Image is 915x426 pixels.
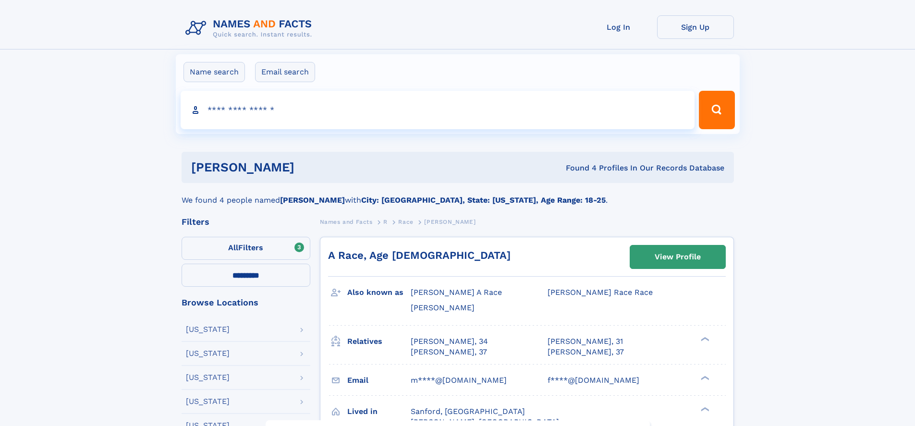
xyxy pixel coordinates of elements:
[181,91,695,129] input: search input
[398,219,413,225] span: Race
[411,347,487,357] a: [PERSON_NAME], 37
[630,245,725,268] a: View Profile
[411,336,488,347] a: [PERSON_NAME], 34
[186,350,230,357] div: [US_STATE]
[186,374,230,381] div: [US_STATE]
[320,216,373,228] a: Names and Facts
[430,163,724,173] div: Found 4 Profiles In Our Records Database
[655,246,701,268] div: View Profile
[347,333,411,350] h3: Relatives
[186,326,230,333] div: [US_STATE]
[347,403,411,420] h3: Lived in
[182,15,320,41] img: Logo Names and Facts
[411,303,475,312] span: [PERSON_NAME]
[280,195,345,205] b: [PERSON_NAME]
[361,195,606,205] b: City: [GEOGRAPHIC_DATA], State: [US_STATE], Age Range: 18-25
[182,183,734,206] div: We found 4 people named with .
[186,398,230,405] div: [US_STATE]
[328,249,511,261] a: A Race, Age [DEMOGRAPHIC_DATA]
[347,372,411,389] h3: Email
[183,62,245,82] label: Name search
[411,288,502,297] span: [PERSON_NAME] A Race
[347,284,411,301] h3: Also known as
[398,216,413,228] a: Race
[548,336,623,347] a: [PERSON_NAME], 31
[699,91,734,129] button: Search Button
[548,288,653,297] span: [PERSON_NAME] Race Race
[698,375,710,381] div: ❯
[182,218,310,226] div: Filters
[383,216,388,228] a: R
[411,407,525,416] span: Sanford, [GEOGRAPHIC_DATA]
[548,347,624,357] a: [PERSON_NAME], 37
[698,336,710,342] div: ❯
[657,15,734,39] a: Sign Up
[698,406,710,412] div: ❯
[424,219,476,225] span: [PERSON_NAME]
[228,243,238,252] span: All
[255,62,315,82] label: Email search
[182,237,310,260] label: Filters
[580,15,657,39] a: Log In
[383,219,388,225] span: R
[191,161,430,173] h1: [PERSON_NAME]
[182,298,310,307] div: Browse Locations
